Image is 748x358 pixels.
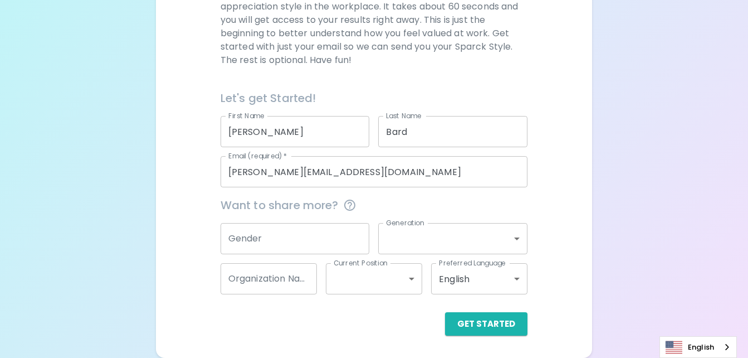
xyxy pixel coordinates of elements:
[659,336,737,358] aside: Language selected: English
[660,337,736,357] a: English
[386,218,424,228] label: Generation
[431,263,527,294] div: English
[343,199,356,212] svg: This information is completely confidential and only used for aggregated appreciation studies at ...
[439,258,506,268] label: Preferred Language
[386,111,421,120] label: Last Name
[659,336,737,358] div: Language
[445,312,527,336] button: Get Started
[334,258,388,268] label: Current Position
[228,111,265,120] label: First Name
[228,151,287,161] label: Email (required)
[221,196,528,214] span: Want to share more?
[221,89,528,107] h6: Let's get Started!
